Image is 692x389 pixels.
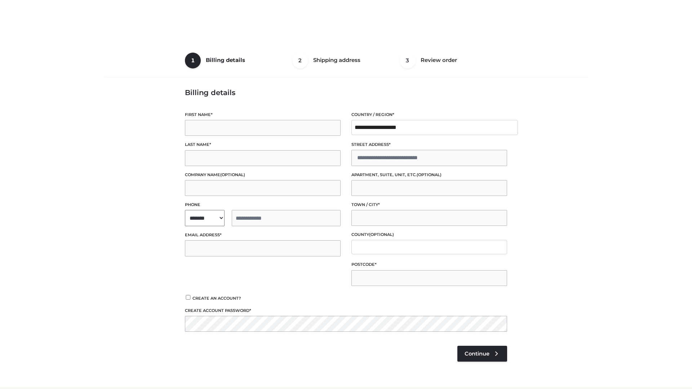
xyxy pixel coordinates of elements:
a: Continue [457,346,507,362]
span: Create an account? [192,296,241,301]
h3: Billing details [185,88,507,97]
span: Shipping address [313,57,360,63]
span: Billing details [206,57,245,63]
span: 1 [185,53,201,68]
label: Email address [185,232,341,238]
label: County [351,231,507,238]
input: Create an account? [185,295,191,300]
span: (optional) [369,232,394,237]
label: Last name [185,141,341,148]
span: 2 [292,53,308,68]
label: Country / Region [351,111,507,118]
label: Create account password [185,307,507,314]
label: First name [185,111,341,118]
label: Phone [185,201,341,208]
span: 3 [400,53,416,68]
label: Postcode [351,261,507,268]
label: Street address [351,141,507,148]
span: Review order [421,57,457,63]
span: (optional) [417,172,442,177]
label: Company name [185,171,341,178]
span: (optional) [220,172,245,177]
label: Town / City [351,201,507,208]
label: Apartment, suite, unit, etc. [351,171,507,178]
span: Continue [465,350,489,357]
